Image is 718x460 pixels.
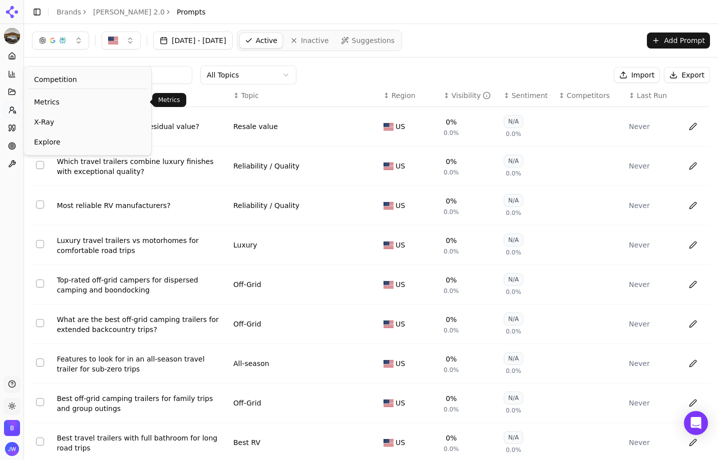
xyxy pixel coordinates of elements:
[380,84,440,107] th: Region
[396,319,405,329] span: US
[57,235,225,255] a: Luxury travel trailers vs motorhomes for comfortable road trips
[629,121,676,131] div: Never
[504,273,523,286] div: N/A
[57,393,225,413] a: Best off-grid camping trailers for family trips and group outings
[446,275,457,285] div: 0%
[504,391,523,404] div: N/A
[93,7,165,17] a: [PERSON_NAME] 2.0
[629,398,676,408] div: Never
[239,32,283,48] a: Active
[153,31,233,49] button: [DATE] - [DATE]
[396,161,405,171] span: US
[444,247,459,255] span: 0.0%
[444,90,496,100] div: ↕Visibility
[625,84,680,107] th: Last Run
[384,360,394,367] img: US flag
[233,437,260,447] div: Best RV
[500,84,555,107] th: sentiment
[685,355,701,371] button: Edit in sheet
[36,437,44,445] button: Select row 9
[444,366,459,374] span: 0.0%
[57,156,225,176] a: Which travel trailers combine luxury finishes with exceptional quality?
[285,32,334,48] a: Inactive
[506,130,521,138] span: 0.0%
[444,405,459,413] span: 0.0%
[504,194,523,207] div: N/A
[384,90,436,100] div: ↕Region
[506,248,521,256] span: 0.0%
[384,162,394,170] img: US flag
[158,96,180,104] p: Metrics
[629,240,676,250] div: Never
[614,67,660,83] button: Import
[446,117,457,127] div: 0%
[233,90,376,100] div: ↕Topic
[396,279,405,289] span: US
[506,327,521,335] span: 0.0%
[629,437,676,447] div: Never
[647,32,710,48] button: Add Prompt
[36,358,44,366] button: Select row 7
[444,326,459,334] span: 0.0%
[629,161,676,171] div: Never
[34,117,141,127] span: X-Ray
[4,28,20,44] img: Bowlus 2.0
[444,287,459,295] span: 0.0%
[446,156,457,166] div: 0%
[512,90,551,100] div: Sentiment
[57,354,225,374] a: Features to look for in an all-season travel trailer for sub-zero trips
[664,67,710,83] button: Export
[384,320,394,328] img: US flag
[396,358,405,368] span: US
[684,411,708,435] div: Open Intercom Messenger
[57,8,81,16] a: Brands
[4,420,20,436] button: Open organization switcher
[36,161,44,169] button: Select row 2
[108,35,118,45] img: US
[57,433,225,453] div: Best travel trailers with full bathroom for long road trips
[36,398,44,406] button: Select row 8
[504,352,523,365] div: N/A
[57,275,225,295] a: Top-rated off-grid campers for dispersed camping and boondocking
[233,121,278,131] a: Resale value
[57,314,225,334] a: What are the best off-grid camping trailers for extended backcountry trips?
[392,90,416,100] span: Region
[446,314,457,324] div: 0%
[34,137,141,147] span: Explore
[396,240,405,250] span: US
[444,129,459,137] span: 0.0%
[4,420,20,436] img: Bowlus
[5,442,19,456] button: Open user button
[629,358,676,368] div: Never
[28,93,147,111] a: Metrics
[629,200,676,210] div: Never
[384,281,394,288] img: US flag
[233,161,299,171] a: Reliability / Quality
[233,398,261,408] div: Off-Grid
[57,200,225,210] a: Most reliable RV manufacturers?
[506,406,521,414] span: 0.0%
[5,442,19,456] img: Jonathan Wahl
[57,7,206,17] nav: breadcrumb
[28,113,147,131] a: X-Ray
[233,358,269,368] a: All-season
[396,437,405,447] span: US
[504,154,523,167] div: N/A
[504,312,523,325] div: N/A
[233,319,261,329] div: Off-Grid
[384,439,394,446] img: US flag
[36,279,44,287] button: Select row 5
[504,431,523,444] div: N/A
[444,168,459,176] span: 0.0%
[4,28,20,44] button: Current brand: Bowlus 2.0
[452,90,491,100] div: Visibility
[506,209,521,217] span: 0.0%
[504,90,551,100] div: ↕Sentiment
